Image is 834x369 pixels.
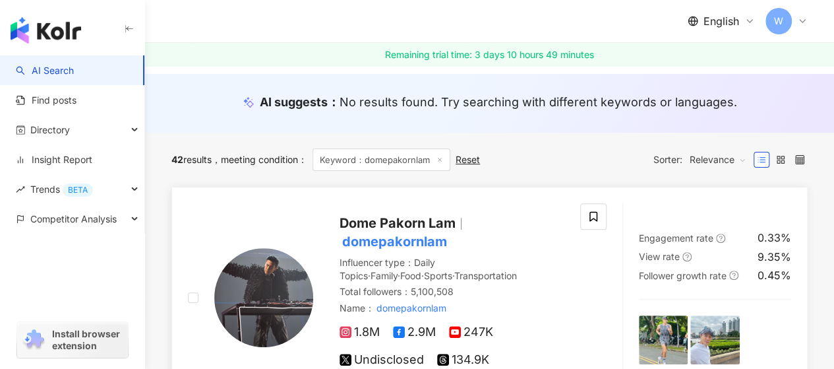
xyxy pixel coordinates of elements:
span: Daily Topics [340,257,435,281]
div: AI suggests ： [260,94,737,110]
span: Dome Pakorn Lam [340,215,456,231]
span: Food [400,270,421,281]
mark: domepakornlam [374,300,448,316]
span: Keyword：domepakornlam [313,149,450,171]
img: chrome extension [21,329,46,351]
div: Influencer type ： [340,256,564,282]
a: chrome extensionInstall browser extension [17,322,128,358]
span: rise [16,185,25,194]
span: · [452,270,454,281]
a: Find posts [16,94,76,107]
span: Trends [30,174,93,204]
span: 42 [171,154,183,165]
span: · [368,270,371,281]
span: · [398,270,400,281]
div: Reset [456,154,480,165]
a: searchAI Search [16,64,74,77]
img: KOL Avatar [214,248,313,347]
img: post-image [639,316,688,364]
span: Undisclosed [340,353,424,367]
a: Insight Report [16,153,92,166]
img: logo [11,17,81,44]
span: question-circle [729,271,738,280]
span: 2.9M [393,325,436,339]
div: Sorter: [653,149,754,170]
span: Engagement rate [639,232,713,244]
span: Name ： [340,300,448,316]
img: post-image [690,316,739,364]
span: question-circle [716,234,725,243]
span: 247K [449,325,493,339]
span: · [421,270,424,281]
span: Directory [30,115,70,145]
span: Install browser extension [52,328,124,352]
mark: domepakornlam [340,231,450,252]
span: Transportation [454,270,517,281]
span: View rate [639,251,680,262]
span: meeting condition ： [212,154,307,165]
span: 134.9K [437,353,489,367]
div: BETA [63,184,93,197]
div: 0.45% [758,268,791,283]
span: Family [371,270,398,281]
span: Sports [424,270,452,281]
span: English [703,14,739,28]
span: No results found. Try searching with different keywords or languages. [340,95,737,109]
div: 0.33% [758,230,791,245]
span: Relevance [690,149,746,170]
span: W [774,14,783,28]
div: Total followers ： 5,100,508 [340,285,564,298]
a: Remaining trial time: 3 days 10 hours 49 minutes [145,43,834,67]
div: results [171,154,212,165]
div: 9.35% [758,250,791,264]
span: Competitor Analysis [30,204,117,234]
img: post-image [742,316,791,364]
span: Follower growth rate [639,270,727,281]
span: 1.8M [340,325,380,339]
span: question-circle [682,252,692,261]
